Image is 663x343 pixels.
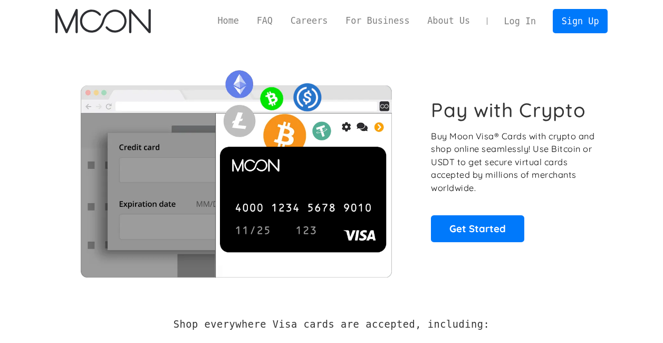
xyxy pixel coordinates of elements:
[248,14,282,27] a: FAQ
[55,9,151,33] img: Moon Logo
[553,9,608,33] a: Sign Up
[337,14,418,27] a: For Business
[209,14,248,27] a: Home
[282,14,337,27] a: Careers
[431,215,524,242] a: Get Started
[55,63,417,277] img: Moon Cards let you spend your crypto anywhere Visa is accepted.
[55,9,151,33] a: home
[174,319,489,330] h2: Shop everywhere Visa cards are accepted, including:
[431,98,586,122] h1: Pay with Crypto
[495,9,545,33] a: Log In
[431,130,596,195] p: Buy Moon Visa® Cards with crypto and shop online seamlessly! Use Bitcoin or USDT to get secure vi...
[418,14,479,27] a: About Us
